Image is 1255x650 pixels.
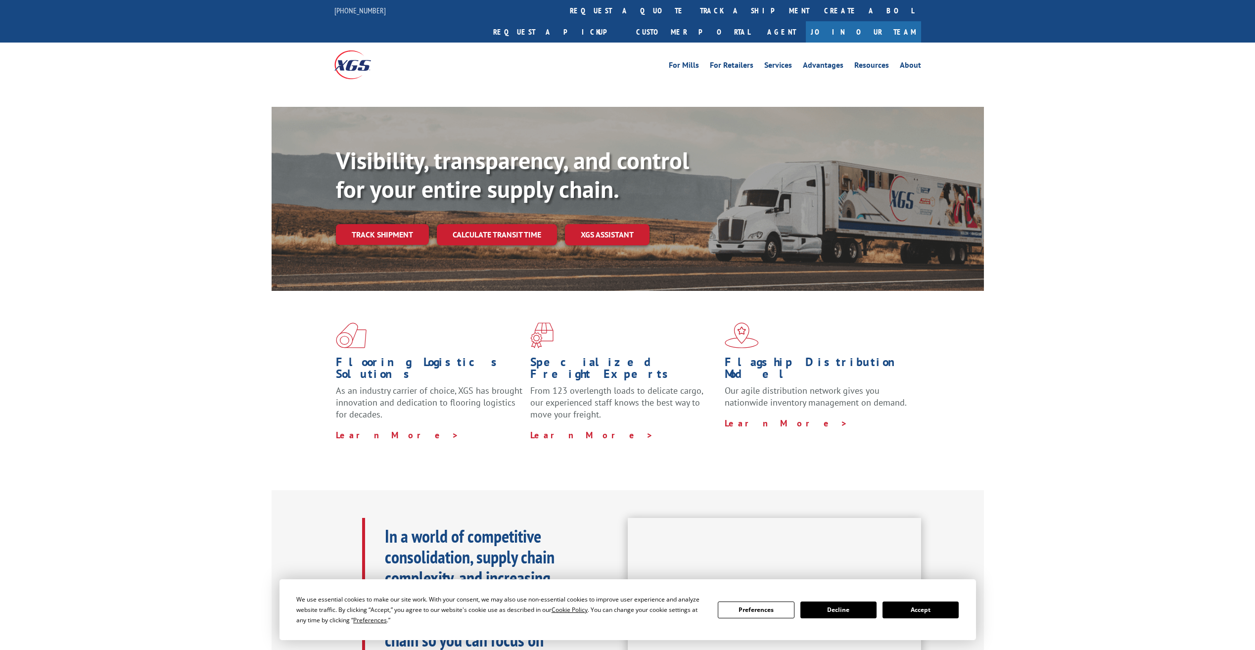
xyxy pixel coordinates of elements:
[725,385,907,408] span: Our agile distribution network gives you nationwide inventory management on demand.
[757,21,806,43] a: Agent
[718,602,794,618] button: Preferences
[800,602,877,618] button: Decline
[803,61,843,72] a: Advantages
[530,323,554,348] img: xgs-icon-focused-on-flooring-red
[669,61,699,72] a: For Mills
[764,61,792,72] a: Services
[336,356,523,385] h1: Flooring Logistics Solutions
[806,21,921,43] a: Join Our Team
[854,61,889,72] a: Resources
[530,356,717,385] h1: Specialized Freight Experts
[336,323,367,348] img: xgs-icon-total-supply-chain-intelligence-red
[296,594,706,625] div: We use essential cookies to make our site work. With your consent, we may also use non-essential ...
[725,356,912,385] h1: Flagship Distribution Model
[437,224,557,245] a: Calculate transit time
[565,224,650,245] a: XGS ASSISTANT
[725,323,759,348] img: xgs-icon-flagship-distribution-model-red
[552,605,588,614] span: Cookie Policy
[486,21,629,43] a: Request a pickup
[725,418,848,429] a: Learn More >
[336,429,459,441] a: Learn More >
[900,61,921,72] a: About
[279,579,976,640] div: Cookie Consent Prompt
[530,429,653,441] a: Learn More >
[336,145,689,204] b: Visibility, transparency, and control for your entire supply chain.
[336,224,429,245] a: Track shipment
[629,21,757,43] a: Customer Portal
[334,5,386,15] a: [PHONE_NUMBER]
[353,616,387,624] span: Preferences
[530,385,717,429] p: From 123 overlength loads to delicate cargo, our experienced staff knows the best way to move you...
[710,61,753,72] a: For Retailers
[883,602,959,618] button: Accept
[336,385,522,420] span: As an industry carrier of choice, XGS has brought innovation and dedication to flooring logistics...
